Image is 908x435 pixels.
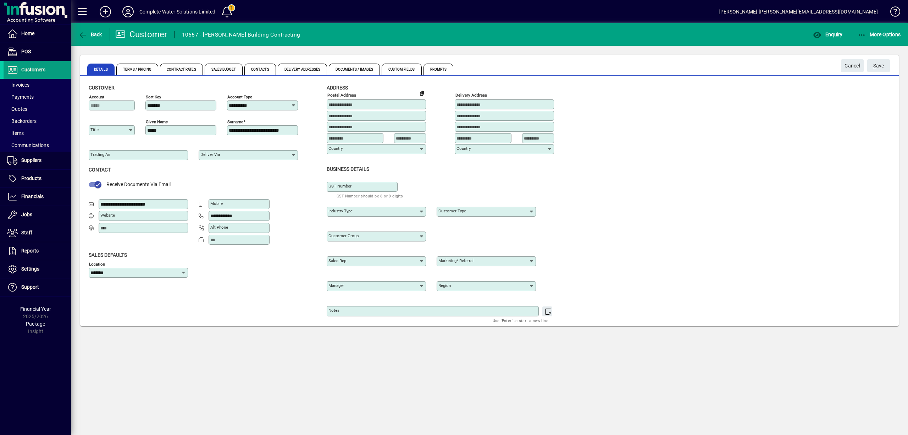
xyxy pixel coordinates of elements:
[719,6,878,17] div: [PERSON_NAME] [PERSON_NAME][EMAIL_ADDRESS][DOMAIN_NAME]
[21,284,39,290] span: Support
[4,224,71,242] a: Staff
[210,225,228,230] mat-label: Alt Phone
[4,206,71,224] a: Jobs
[329,64,380,75] span: Documents / Images
[146,119,168,124] mat-label: Given name
[21,212,32,217] span: Jobs
[89,167,111,173] span: Contact
[813,32,842,37] span: Enquiry
[20,306,51,312] span: Financial Year
[7,130,24,136] span: Items
[327,166,369,172] span: Business details
[21,67,45,72] span: Customers
[106,181,171,187] span: Receive Documents Via Email
[4,43,71,61] a: POS
[90,152,110,157] mat-label: Trading as
[493,316,548,325] mat-hint: Use 'Enter' to start a new line
[4,25,71,43] a: Home
[438,208,466,213] mat-label: Customer type
[845,60,860,72] span: Cancel
[21,175,41,181] span: Products
[182,29,300,40] div: 10657 - [PERSON_NAME] Building Contracting
[328,308,339,313] mat-label: Notes
[205,64,243,75] span: Sales Budget
[117,5,139,18] button: Profile
[21,31,34,36] span: Home
[21,230,32,235] span: Staff
[21,157,41,163] span: Suppliers
[278,64,327,75] span: Delivery Addresses
[841,59,864,72] button: Cancel
[438,283,451,288] mat-label: Region
[327,85,348,91] span: Address
[94,5,117,18] button: Add
[4,127,71,139] a: Items
[4,91,71,103] a: Payments
[456,146,471,151] mat-label: Country
[382,64,421,75] span: Custom Fields
[4,79,71,91] a: Invoices
[78,32,102,37] span: Back
[4,139,71,151] a: Communications
[89,94,104,99] mat-label: Account
[4,152,71,169] a: Suppliers
[89,85,115,91] span: Customer
[4,278,71,296] a: Support
[873,60,884,72] span: ave
[337,192,403,200] mat-hint: GST Number should be 8 or 9 digits
[200,152,220,157] mat-label: Deliver via
[423,64,454,75] span: Prompts
[4,103,71,115] a: Quotes
[4,260,71,278] a: Settings
[21,266,39,272] span: Settings
[7,106,27,112] span: Quotes
[160,64,203,75] span: Contract Rates
[856,28,903,41] button: More Options
[89,261,105,266] mat-label: Location
[116,64,159,75] span: Terms / Pricing
[873,63,876,69] span: S
[146,94,161,99] mat-label: Sort key
[328,184,351,189] mat-label: GST Number
[71,28,110,41] app-page-header-button: Back
[90,127,99,132] mat-label: Title
[328,146,343,151] mat-label: Country
[21,194,44,199] span: Financials
[7,94,34,100] span: Payments
[77,28,104,41] button: Back
[227,119,243,124] mat-label: Surname
[328,208,353,213] mat-label: Industry type
[416,87,428,99] button: Copy to Delivery address
[438,258,474,263] mat-label: Marketing/ Referral
[4,242,71,260] a: Reports
[858,32,901,37] span: More Options
[7,82,29,88] span: Invoices
[7,142,49,148] span: Communications
[7,118,37,124] span: Backorders
[328,258,346,263] mat-label: Sales rep
[4,170,71,187] a: Products
[867,59,890,72] button: Save
[811,28,844,41] button: Enquiry
[21,248,39,254] span: Reports
[4,115,71,127] a: Backorders
[89,252,127,258] span: Sales defaults
[87,64,115,75] span: Details
[100,213,115,218] mat-label: Website
[115,29,167,40] div: Customer
[227,94,252,99] mat-label: Account Type
[26,321,45,327] span: Package
[328,233,359,238] mat-label: Customer group
[4,188,71,206] a: Financials
[244,64,276,75] span: Contacts
[885,1,899,25] a: Knowledge Base
[139,6,216,17] div: Complete Water Solutions Limited
[21,49,31,54] span: POS
[328,283,344,288] mat-label: Manager
[210,201,223,206] mat-label: Mobile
